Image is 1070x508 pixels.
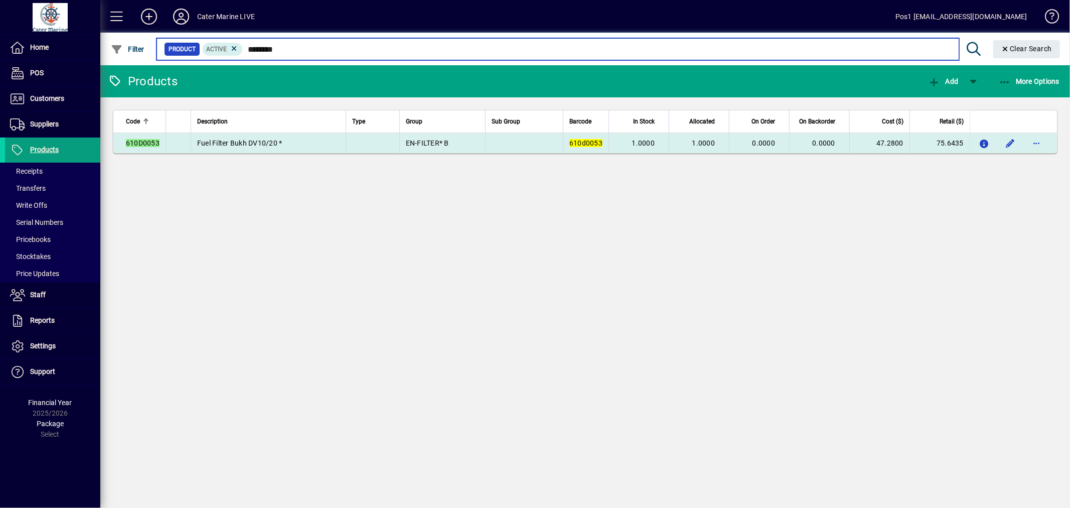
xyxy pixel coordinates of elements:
a: Settings [5,334,100,359]
div: Pos1 [EMAIL_ADDRESS][DOMAIN_NAME] [895,9,1027,25]
div: Description [197,116,340,127]
span: 0.0000 [752,139,776,147]
span: Cost ($) [882,116,903,127]
div: On Backorder [796,116,844,127]
span: Home [30,43,49,51]
a: Transfers [5,180,100,197]
div: Products [108,73,178,89]
a: Reports [5,308,100,333]
span: Type [352,116,365,127]
a: Support [5,359,100,385]
span: Sub Group [492,116,520,127]
span: In Stock [633,116,655,127]
span: On Order [751,116,775,127]
div: Code [126,116,160,127]
button: Filter [108,40,147,58]
span: Description [197,116,228,127]
div: Group [406,116,480,127]
span: Barcode [569,116,591,127]
span: POS [30,69,44,77]
a: Knowledge Base [1037,2,1057,35]
span: Write Offs [10,201,47,209]
span: 1.0000 [632,139,655,147]
span: Pricebooks [10,235,51,243]
div: Sub Group [492,116,557,127]
a: Pricebooks [5,231,100,248]
div: Cater Marine LIVE [197,9,255,25]
span: Financial Year [29,399,72,407]
div: Barcode [569,116,602,127]
div: On Order [735,116,784,127]
a: Write Offs [5,197,100,214]
button: Add [133,8,165,26]
span: Settings [30,342,56,350]
span: Code [126,116,140,127]
span: 0.0000 [813,139,836,147]
button: Profile [165,8,197,26]
span: Add [928,77,958,85]
div: Allocated [675,116,724,127]
a: Receipts [5,163,100,180]
span: On Backorder [799,116,835,127]
span: Filter [111,45,144,53]
span: Serial Numbers [10,218,63,226]
button: Edit [1002,135,1018,151]
span: Stocktakes [10,252,51,261]
mat-chip: Activation Status: Active [203,43,243,56]
span: EN-FILTER* B [406,139,449,147]
td: 75.6435 [909,133,970,153]
div: Type [352,116,393,127]
td: 47.2800 [849,133,909,153]
span: Fuel Filter Bukh DV10/20 * [197,139,282,147]
div: In Stock [615,116,664,127]
button: Add [926,72,961,90]
button: More Options [996,72,1062,90]
span: Transfers [10,184,46,192]
span: Support [30,367,55,375]
em: 610D0053 [126,139,160,147]
button: Clear [993,40,1060,58]
span: Clear Search [1001,45,1052,53]
span: Active [207,46,227,53]
span: Staff [30,291,46,299]
span: Suppliers [30,120,59,128]
span: Allocated [689,116,715,127]
span: Product [169,44,196,54]
a: Suppliers [5,112,100,137]
button: More options [1028,135,1044,151]
a: Stocktakes [5,248,100,265]
a: Price Updates [5,265,100,282]
a: Customers [5,86,100,111]
span: Reports [30,316,55,324]
span: Products [30,146,59,154]
span: Package [37,420,64,428]
em: 610d0053 [569,139,602,147]
span: Receipts [10,167,43,175]
span: Customers [30,94,64,102]
span: 1.0000 [692,139,715,147]
a: Home [5,35,100,60]
a: Serial Numbers [5,214,100,231]
a: Staff [5,283,100,308]
span: Price Updates [10,270,59,278]
span: More Options [999,77,1060,85]
a: POS [5,61,100,86]
span: Group [406,116,422,127]
span: Retail ($) [940,116,964,127]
